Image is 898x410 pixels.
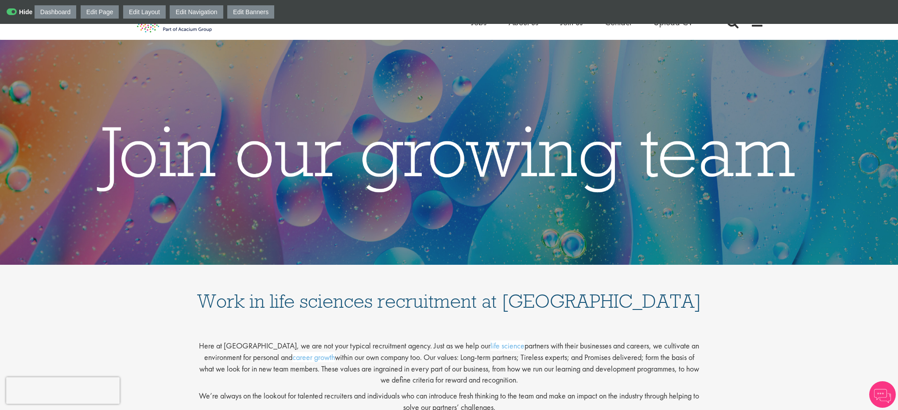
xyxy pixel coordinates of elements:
a: life science [490,340,525,351]
a: Edit Page [81,5,119,19]
h1: Work in life sciences recruitment at [GEOGRAPHIC_DATA] [197,274,702,311]
a: Edit Navigation [170,5,223,19]
img: Chatbot [869,381,896,408]
iframe: reCAPTCHA [6,377,120,404]
a: career growth [292,352,335,362]
a: Dashboard [35,5,77,19]
p: Here at [GEOGRAPHIC_DATA], we are not your typical recruitment agency. Just as we help our partne... [197,333,702,386]
a: Edit Layout [123,5,166,19]
a: Edit Banners [227,5,274,19]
